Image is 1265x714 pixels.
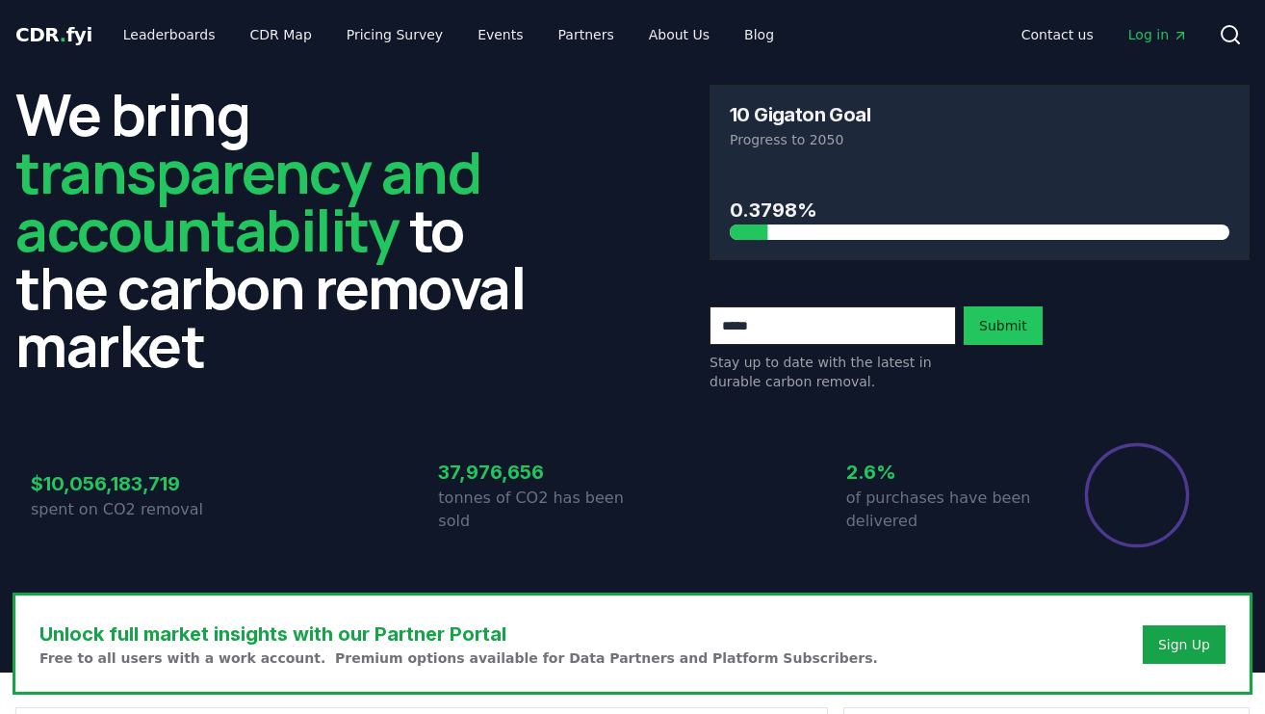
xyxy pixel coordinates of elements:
h2: We bring to the carbon removal market [15,85,555,374]
h3: Unlock full market insights with our Partner Portal [39,620,878,648]
h3: 2.6% [846,458,1041,487]
a: Partners [543,17,630,52]
h3: 0.3798% [730,196,1229,225]
p: Stay up to date with the latest in durable carbon removal. [710,353,956,391]
h3: 37,976,656 [438,458,632,487]
nav: Main [108,17,789,52]
h3: 10 Gigaton Goal [730,105,870,124]
span: Log in [1128,25,1188,44]
a: Log in [1113,17,1203,52]
p: spent on CO2 removal [31,498,225,521]
a: Leaderboards [108,17,231,52]
nav: Main [1006,17,1203,52]
button: Submit [964,306,1043,345]
a: Pricing Survey [331,17,458,52]
a: Sign Up [1158,635,1210,654]
a: CDR Map [235,17,327,52]
a: About Us [633,17,725,52]
a: CDR.fyi [15,21,92,48]
span: . [60,23,66,46]
span: CDR fyi [15,23,92,46]
h3: $10,056,183,719 [31,469,225,498]
a: Contact us [1006,17,1109,52]
p: Free to all users with a work account. Premium options available for Data Partners and Platform S... [39,648,878,668]
button: Sign Up [1143,625,1226,664]
p: Progress to 2050 [730,130,1229,149]
a: Events [462,17,538,52]
a: Blog [729,17,789,52]
div: Percentage of sales delivered [1083,441,1191,549]
p: tonnes of CO2 has been sold [438,487,632,533]
span: transparency and accountability [15,132,480,269]
p: of purchases have been delivered [846,487,1041,533]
